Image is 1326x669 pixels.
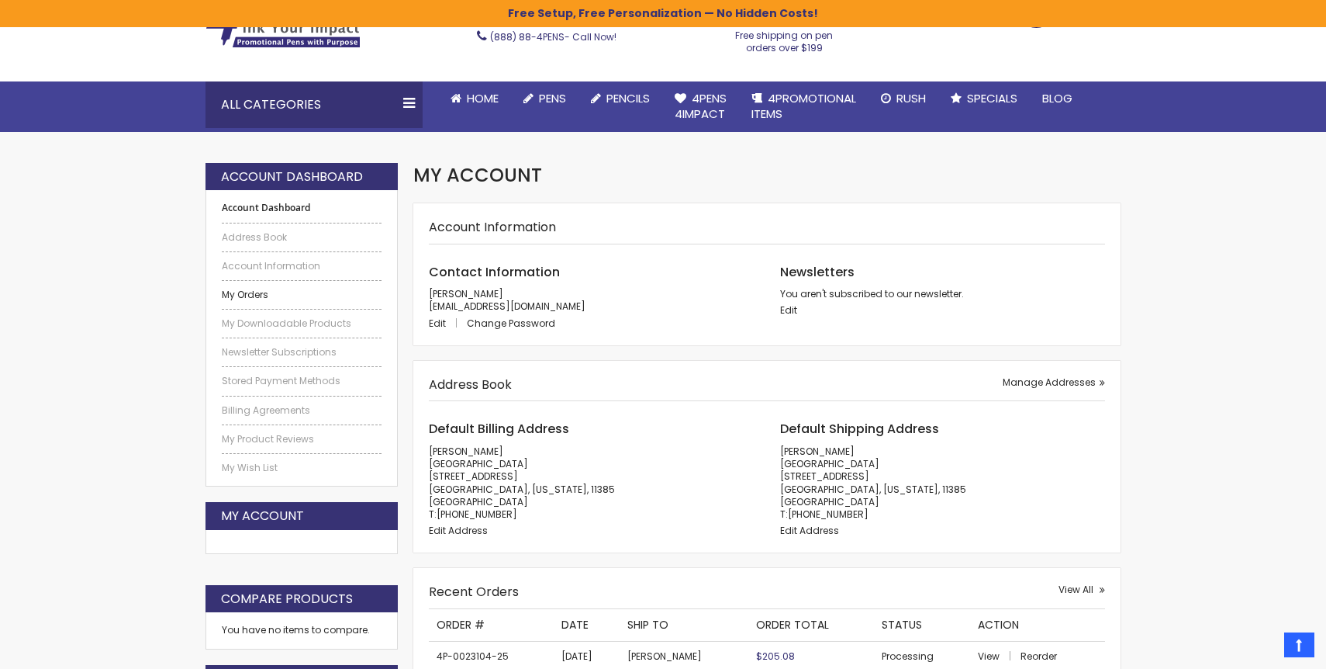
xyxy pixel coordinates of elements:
[429,445,754,521] address: [PERSON_NAME] [GEOGRAPHIC_DATA] [STREET_ADDRESS] [GEOGRAPHIC_DATA], [US_STATE], 11385 [GEOGRAPHIC...
[222,433,382,445] a: My Product Reviews
[429,317,446,330] span: Edit
[675,90,727,122] span: 4Pens 4impact
[1003,376,1096,389] span: Manage Addresses
[429,524,488,537] a: Edit Address
[720,23,850,54] div: Free shipping on pen orders over $199
[413,162,542,188] span: My Account
[1020,650,1057,663] a: Reorder
[780,303,797,317] a: Edit
[868,81,938,116] a: Rush
[222,346,382,359] a: Newsletter Subscriptions
[222,231,382,244] a: Address Book
[756,650,795,663] span: $205.08
[438,81,511,116] a: Home
[620,609,748,641] th: Ship To
[896,90,926,106] span: Rush
[222,462,382,474] a: My Wish List
[539,90,566,106] span: Pens
[222,404,382,417] a: Billing Agreements
[978,650,1000,663] span: View
[205,81,423,128] div: All Categories
[780,445,1105,521] address: [PERSON_NAME] [GEOGRAPHIC_DATA] [STREET_ADDRESS] [GEOGRAPHIC_DATA], [US_STATE], 11385 [GEOGRAPHIC...
[970,609,1105,641] th: Action
[222,317,382,330] a: My Downloadable Products
[437,508,517,521] a: [PHONE_NUMBER]
[938,81,1030,116] a: Specials
[780,263,855,281] span: Newsletters
[221,591,353,608] strong: Compare Products
[739,81,868,132] a: 4PROMOTIONALITEMS
[511,81,578,116] a: Pens
[490,30,565,43] a: (888) 88-4PENS
[780,524,839,537] a: Edit Address
[780,420,939,438] span: Default Shipping Address
[1284,633,1314,657] a: Top
[874,609,970,641] th: Status
[222,375,382,387] a: Stored Payment Methods
[221,508,304,525] strong: My Account
[1058,584,1105,596] a: View All
[429,609,554,641] th: Order #
[429,583,519,601] strong: Recent Orders
[222,260,382,272] a: Account Information
[788,508,868,521] a: [PHONE_NUMBER]
[429,420,569,438] span: Default Billing Address
[205,612,398,649] div: You have no items to compare.
[429,263,560,281] span: Contact Information
[748,609,875,641] th: Order Total
[222,289,382,301] a: My Orders
[429,288,754,313] p: [PERSON_NAME] [EMAIL_ADDRESS][DOMAIN_NAME]
[429,218,556,236] strong: Account Information
[780,288,1105,300] p: You aren't subscribed to our newsletter.
[967,90,1017,106] span: Specials
[978,650,1018,663] a: View
[467,90,499,106] span: Home
[554,609,620,641] th: Date
[1058,583,1093,596] span: View All
[1042,90,1072,106] span: Blog
[467,317,555,330] a: Change Password
[751,90,856,122] span: 4PROMOTIONAL ITEMS
[662,81,739,132] a: 4Pens4impact
[221,168,363,185] strong: Account Dashboard
[1030,81,1085,116] a: Blog
[429,376,512,393] strong: Address Book
[578,81,662,116] a: Pencils
[1003,376,1105,389] a: Manage Addresses
[606,90,650,106] span: Pencils
[490,30,616,43] span: - Call Now!
[222,202,382,214] strong: Account Dashboard
[429,317,464,330] a: Edit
